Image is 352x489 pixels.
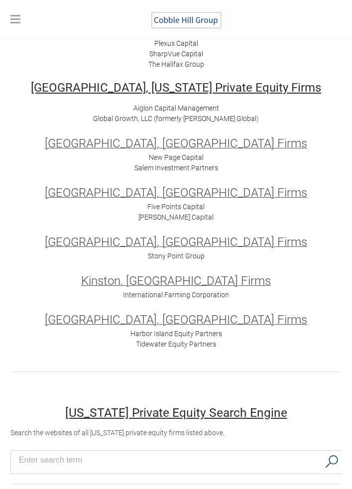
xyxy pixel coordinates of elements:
[133,104,219,112] a: Aiglon Capital Management
[93,115,256,122] a: Global Growth, LLC (formerly [PERSON_NAME] Global
[81,274,271,288] font: Kinston, [GEOGRAPHIC_DATA] Firms
[45,313,307,327] font: [GEOGRAPHIC_DATA], [GEOGRAPHIC_DATA] Firms
[130,330,222,338] a: Harbor Island Equity Partners
[10,428,342,438] div: Search the websites of all [US_STATE] private equity firms listed above.
[147,203,205,211] a: Five Points Capital​
[138,213,214,221] a: [PERSON_NAME] Capital
[148,60,204,68] a: ​​The Halifax Group
[45,235,307,249] font: [GEOGRAPHIC_DATA], [GEOGRAPHIC_DATA] Firms
[65,405,287,420] u: [US_STATE] Private Equity Search Engine
[148,252,205,260] a: Stony Point Group​​
[149,153,204,161] a: New Page Capital
[10,103,342,350] div: ) ​
[322,451,342,472] button: Search
[19,453,320,468] input: Search input
[31,81,321,95] font: [GEOGRAPHIC_DATA], [US_STATE] Private Equity Firms
[145,8,230,33] img: The Cobble Hill Group LLC
[134,164,218,172] a: Salem Investment Partners
[45,186,307,200] font: [GEOGRAPHIC_DATA], [GEOGRAPHIC_DATA] Firms
[136,340,216,348] a: Tidewater Equity Partners
[123,291,229,299] a: International Farming Corporation
[45,136,307,150] font: [GEOGRAPHIC_DATA], [GEOGRAPHIC_DATA] Firms
[154,39,198,47] a: ​Plexus Capital
[149,50,203,58] a: SharpVue Capital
